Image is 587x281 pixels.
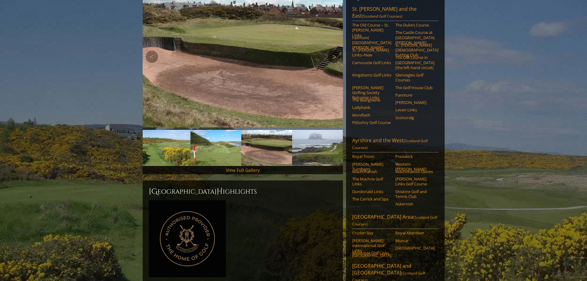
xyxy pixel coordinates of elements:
[352,48,391,58] a: St. [PERSON_NAME] Links–New
[352,113,391,118] a: Monifieth
[395,162,434,172] a: Western [PERSON_NAME]
[352,138,428,150] span: (Scotland Golf Courses)
[352,137,438,152] a: Ayrshire and the West(Scotland Golf Courses)
[395,246,434,250] a: [GEOGRAPHIC_DATA]
[352,250,391,255] a: Montrose Golf Links
[328,51,340,63] a: Next
[352,85,391,100] a: [PERSON_NAME] Golfing Society Balcomie Links
[352,213,438,229] a: [GEOGRAPHIC_DATA] Area(Scotland Golf Courses)
[352,97,391,102] a: The Blairgowrie
[352,176,391,187] a: The Machrie Golf Links
[352,189,391,194] a: Dundonald Links
[395,23,434,27] a: The Duke’s Course
[395,154,434,159] a: Prestwick
[217,187,223,196] span: H
[352,169,391,174] a: Machrihanish
[352,154,391,159] a: Royal Troon
[352,35,391,50] a: Fairmont [GEOGRAPHIC_DATA][PERSON_NAME]
[352,230,391,235] a: Cruden Bay
[395,169,434,174] a: Machrihanish Dunes
[395,55,434,70] a: The Old Course in [GEOGRAPHIC_DATA] (the left-hand circuit)
[395,100,434,105] a: [PERSON_NAME]
[352,120,391,125] a: Pitlochry Golf Course
[352,23,391,38] a: The Old Course – St. [PERSON_NAME] Links
[395,43,434,58] a: St. [PERSON_NAME] [DEMOGRAPHIC_DATA]’ Putting Club
[352,60,391,65] a: Carnoustie Golf Links
[352,105,391,110] a: Ladybank
[395,115,434,120] a: Scotscraig
[395,93,434,97] a: Panmure
[352,196,391,201] a: The Carrick and Spa
[395,230,434,235] a: Royal Aberdeen
[395,189,434,199] a: Shiskine Golf and Tennis Club
[395,85,434,90] a: The Golf House Club
[352,215,437,227] span: (Scotland Golf Courses)
[352,6,438,21] a: St. [PERSON_NAME] and the East(Scotland Golf Courses)
[352,72,391,77] a: Kingsbarns Golf Links
[395,201,434,206] a: Askernish
[352,162,391,172] a: [PERSON_NAME] Turnberry
[395,238,434,243] a: Murcar
[395,176,434,187] a: [PERSON_NAME] Links Golf Course
[352,238,391,258] a: [PERSON_NAME] International Golf Links [GEOGRAPHIC_DATA]
[395,72,434,83] a: Gleneagles Golf Courses
[395,30,434,45] a: The Castle Course at [GEOGRAPHIC_DATA][PERSON_NAME]
[149,187,337,196] h2: [GEOGRAPHIC_DATA] ighlights
[146,51,158,63] a: Previous
[395,107,434,112] a: Leven Links
[226,167,260,173] a: View Full Gallery
[362,14,402,19] span: (Scotland Golf Courses)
